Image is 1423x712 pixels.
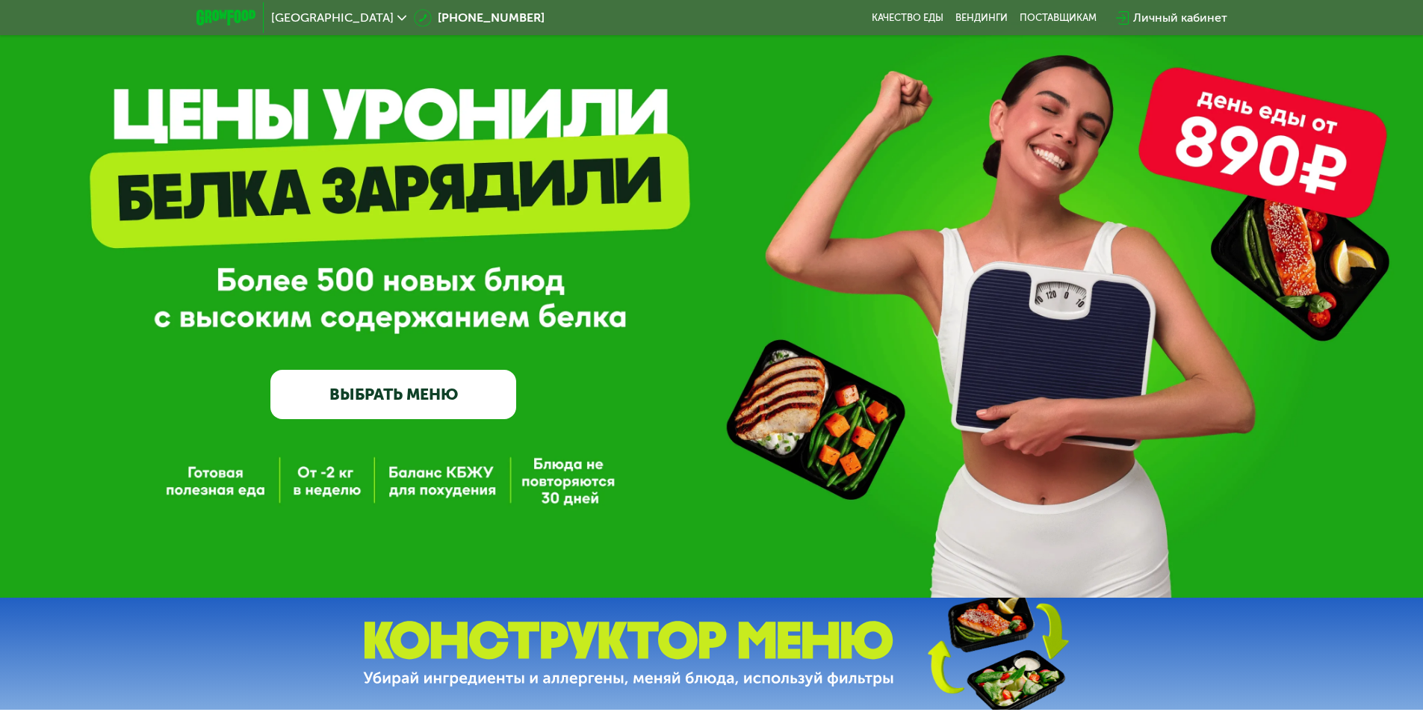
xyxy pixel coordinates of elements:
a: ВЫБРАТЬ МЕНЮ [270,370,516,419]
a: [PHONE_NUMBER] [414,9,545,27]
div: Личный кабинет [1133,9,1227,27]
span: [GEOGRAPHIC_DATA] [271,12,394,24]
div: поставщикам [1020,12,1097,24]
a: Качество еды [872,12,943,24]
a: Вендинги [955,12,1008,24]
